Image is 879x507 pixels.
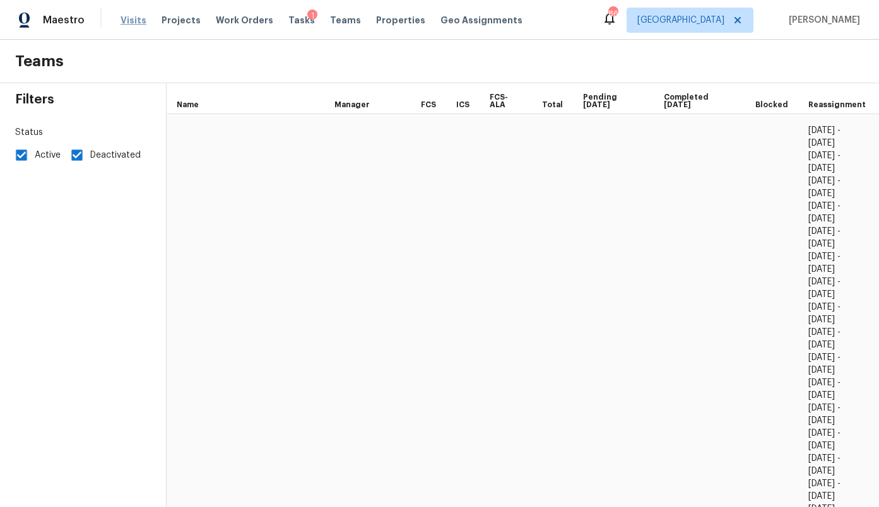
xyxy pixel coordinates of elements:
[808,376,869,402] div: [DATE] - [DATE]
[376,14,425,26] span: Properties
[808,149,869,175] div: [DATE] - [DATE]
[808,124,869,149] div: [DATE] - [DATE]
[808,301,869,326] div: [DATE] - [DATE]
[637,14,724,26] span: [GEOGRAPHIC_DATA]
[745,83,798,114] th: Blocked
[324,83,411,114] th: Manager
[90,149,141,162] span: Deactivated
[808,351,869,376] div: [DATE] - [DATE]
[808,250,869,276] div: [DATE] - [DATE]
[608,8,617,20] div: 86
[808,402,869,427] div: [DATE] - [DATE]
[798,83,879,114] th: Reassignment
[446,83,480,114] th: ICS
[480,83,533,114] th: FCS-ALA
[15,126,151,139] label: Status
[35,149,61,162] span: Active
[411,83,446,114] th: FCS
[121,14,146,26] span: Visits
[808,225,869,250] div: [DATE] - [DATE]
[15,55,864,67] h2: Teams
[288,16,315,25] span: Tasks
[216,14,273,26] span: Work Orders
[167,83,324,114] th: Name
[43,14,85,26] span: Maestro
[440,14,522,26] span: Geo Assignments
[654,83,745,114] th: Completed [DATE]
[307,9,317,22] div: 1
[808,477,869,503] div: [DATE] - [DATE]
[330,14,361,26] span: Teams
[808,326,869,351] div: [DATE] - [DATE]
[808,427,869,452] div: [DATE] - [DATE]
[808,276,869,301] div: [DATE] - [DATE]
[162,14,201,26] span: Projects
[15,93,151,106] h3: Filters
[532,83,573,114] th: Total
[808,175,869,200] div: [DATE] - [DATE]
[808,452,869,477] div: [DATE] - [DATE]
[784,14,860,26] span: [PERSON_NAME]
[808,200,869,225] div: [DATE] - [DATE]
[573,83,654,114] th: Pending [DATE]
